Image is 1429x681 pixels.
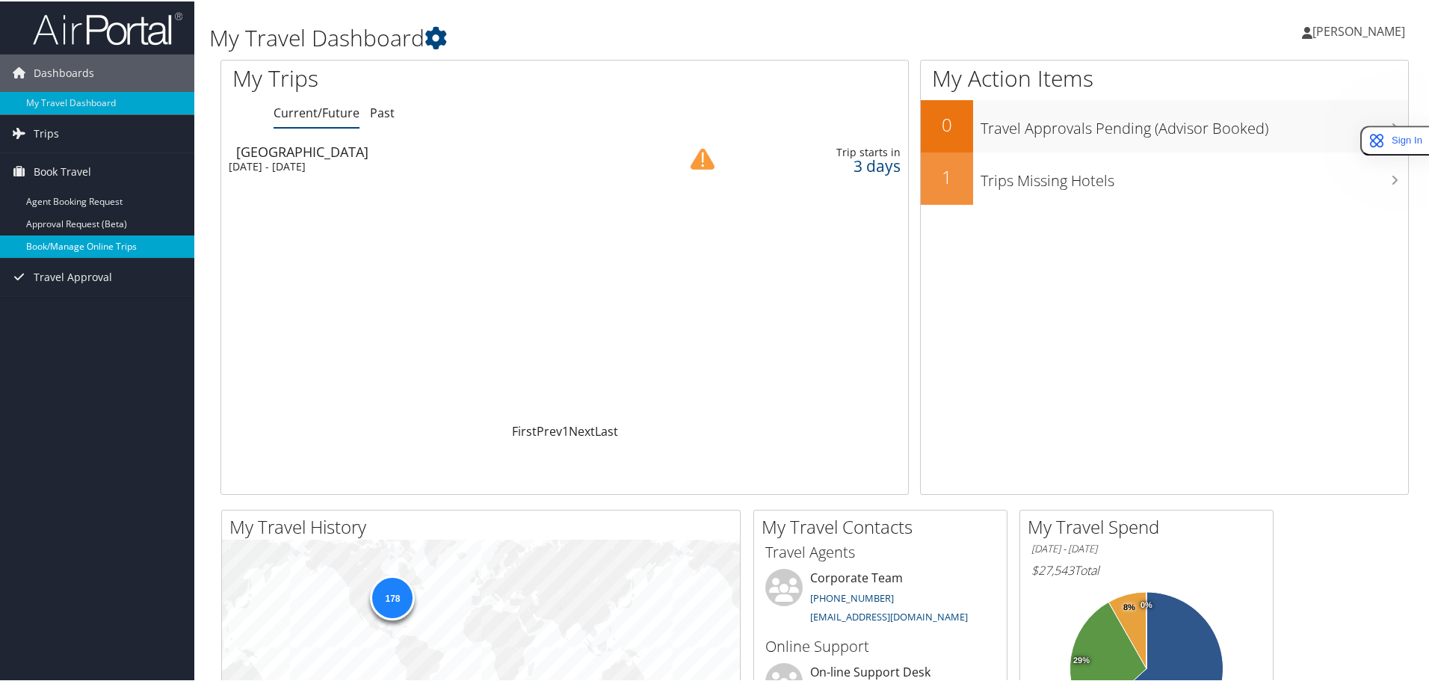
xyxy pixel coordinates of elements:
[537,422,562,438] a: Prev
[921,99,1408,151] a: 0Travel Approvals Pending (Advisor Booked)
[370,573,415,618] div: 178
[562,422,569,438] a: 1
[34,152,91,189] span: Book Travel
[921,111,973,136] h2: 0
[512,422,537,438] a: First
[1123,602,1135,611] tspan: 8%
[595,422,618,438] a: Last
[810,608,968,622] a: [EMAIL_ADDRESS][DOMAIN_NAME]
[34,53,94,90] span: Dashboards
[758,567,1003,629] li: Corporate Team
[1073,655,1090,664] tspan: 29%
[765,540,996,561] h3: Travel Agents
[209,21,1016,52] h1: My Travel Dashboard
[370,103,395,120] a: Past
[1031,540,1262,555] h6: [DATE] - [DATE]
[229,158,640,172] div: [DATE] - [DATE]
[1031,561,1262,577] h6: Total
[34,114,59,151] span: Trips
[921,151,1408,203] a: 1Trips Missing Hotels
[756,144,901,158] div: Trip starts in
[229,513,740,538] h2: My Travel History
[1028,513,1273,538] h2: My Travel Spend
[921,163,973,188] h2: 1
[232,61,611,93] h1: My Trips
[765,635,996,656] h3: Online Support
[569,422,595,438] a: Next
[756,158,901,171] div: 3 days
[236,144,647,157] div: [GEOGRAPHIC_DATA]
[1141,600,1152,608] tspan: 0%
[810,590,894,603] a: [PHONE_NUMBER]
[33,10,182,45] img: airportal-logo.png
[34,257,112,295] span: Travel Approval
[1312,22,1405,38] span: [PERSON_NAME]
[274,103,359,120] a: Current/Future
[1031,561,1074,577] span: $27,543
[762,513,1007,538] h2: My Travel Contacts
[981,161,1408,190] h3: Trips Missing Hotels
[981,109,1408,138] h3: Travel Approvals Pending (Advisor Booked)
[691,146,714,170] img: alert-flat-solid-caution.png
[921,61,1408,93] h1: My Action Items
[1302,7,1420,52] a: [PERSON_NAME]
